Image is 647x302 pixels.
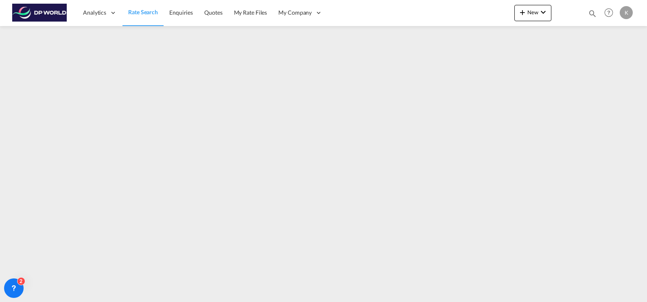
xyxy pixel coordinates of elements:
button: icon-plus 400-fgNewicon-chevron-down [514,5,551,21]
span: Help [602,6,616,20]
md-icon: icon-magnify [588,9,597,18]
div: Help [602,6,620,20]
span: My Company [278,9,312,17]
span: New [518,9,548,15]
md-icon: icon-plus 400-fg [518,7,527,17]
span: Enquiries [169,9,193,16]
img: c08ca190194411f088ed0f3ba295208c.png [12,4,67,22]
div: K [620,6,633,19]
span: Analytics [83,9,106,17]
span: Rate Search [128,9,158,15]
span: My Rate Files [234,9,267,16]
span: Quotes [204,9,222,16]
div: icon-magnify [588,9,597,21]
md-icon: icon-chevron-down [538,7,548,17]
